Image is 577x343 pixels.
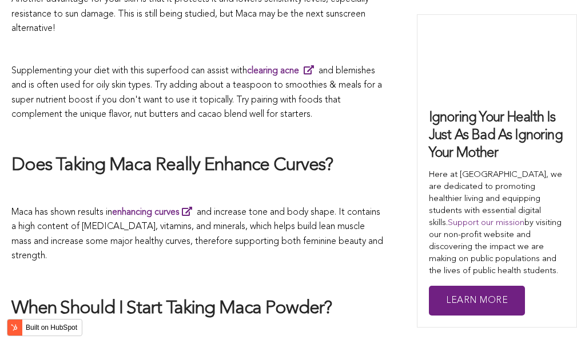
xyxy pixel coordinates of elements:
[7,321,21,334] img: HubSpot sprocket logo
[247,66,299,76] strong: clearing acne
[520,288,577,343] iframe: Chat Widget
[11,297,383,321] h2: When Should I Start Taking Maca Powder?
[21,320,82,335] label: Built on HubSpot
[112,208,197,217] a: enhancing curves
[11,66,382,120] span: Supplementing your diet with this superfood can assist with and blemishes and is often used for o...
[112,208,180,217] strong: enhancing curves
[11,208,383,261] span: Maca has shown results in and increase tone and body shape. It contains a high content of [MEDICA...
[7,319,82,336] button: Built on HubSpot
[429,286,525,316] a: Learn More
[11,154,383,178] h2: Does Taking Maca Really Enhance Curves?
[247,66,319,76] a: clearing acne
